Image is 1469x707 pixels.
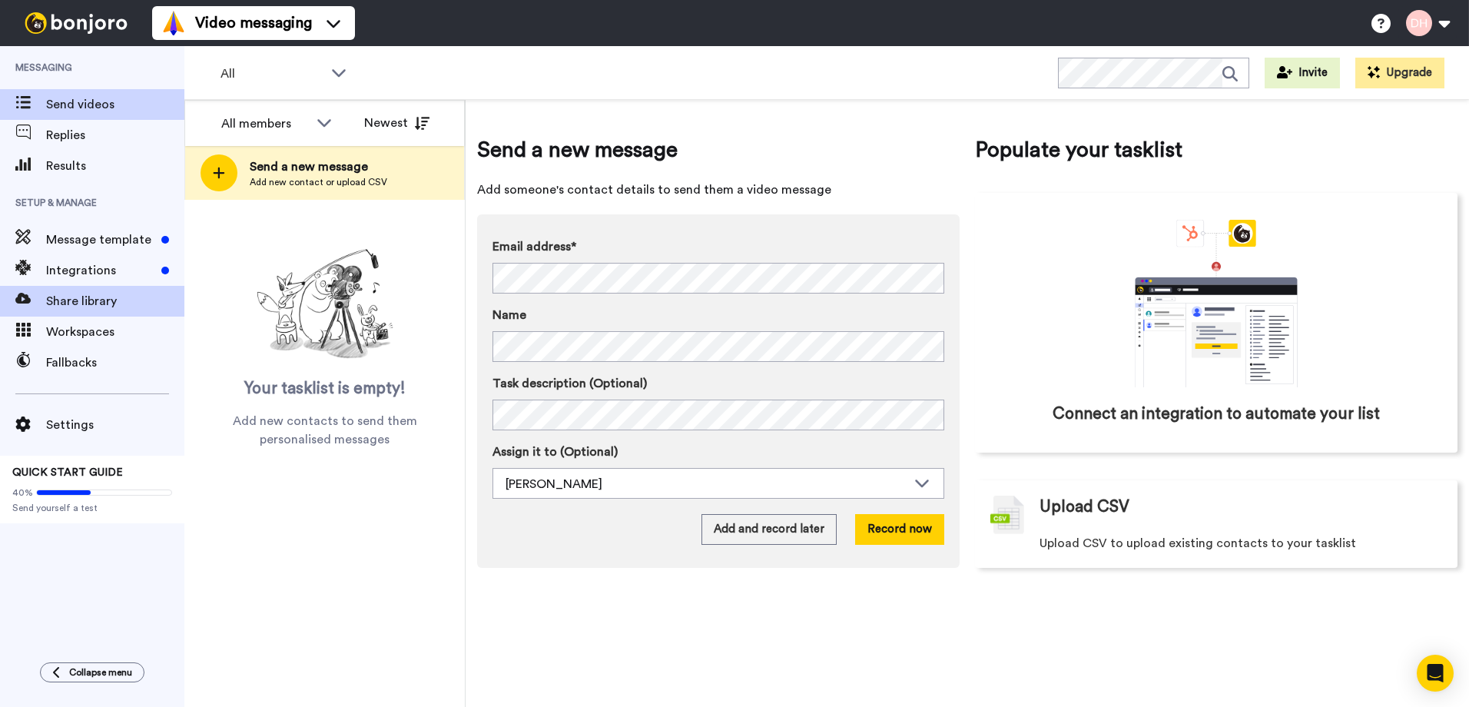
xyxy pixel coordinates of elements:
[248,243,402,366] img: ready-set-action.png
[46,353,184,372] span: Fallbacks
[1417,655,1454,692] div: Open Intercom Messenger
[221,115,309,133] div: All members
[975,134,1457,165] span: Populate your tasklist
[40,662,144,682] button: Collapse menu
[161,11,186,35] img: vm-color.svg
[492,443,944,461] label: Assign it to (Optional)
[477,181,960,199] span: Add someone's contact details to send them a video message
[69,666,132,679] span: Collapse menu
[221,65,323,83] span: All
[250,176,387,188] span: Add new contact or upload CSV
[46,126,184,144] span: Replies
[492,237,944,256] label: Email address*
[492,306,526,324] span: Name
[12,486,33,499] span: 40%
[477,134,960,165] span: Send a new message
[46,416,184,434] span: Settings
[207,412,442,449] span: Add new contacts to send them personalised messages
[353,108,441,138] button: Newest
[12,467,123,478] span: QUICK START GUIDE
[1053,403,1380,426] span: Connect an integration to automate your list
[1101,220,1331,387] div: animation
[12,502,172,514] span: Send yourself a test
[46,261,155,280] span: Integrations
[990,496,1024,534] img: csv-grey.png
[18,12,134,34] img: bj-logo-header-white.svg
[1265,58,1340,88] button: Invite
[46,323,184,341] span: Workspaces
[701,514,837,545] button: Add and record later
[46,292,184,310] span: Share library
[1040,534,1356,553] span: Upload CSV to upload existing contacts to your tasklist
[1355,58,1444,88] button: Upgrade
[506,475,907,493] div: [PERSON_NAME]
[1040,496,1129,519] span: Upload CSV
[855,514,944,545] button: Record now
[195,12,312,34] span: Video messaging
[46,231,155,249] span: Message template
[46,95,184,114] span: Send videos
[492,374,944,393] label: Task description (Optional)
[244,377,406,400] span: Your tasklist is empty!
[46,157,184,175] span: Results
[250,158,387,176] span: Send a new message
